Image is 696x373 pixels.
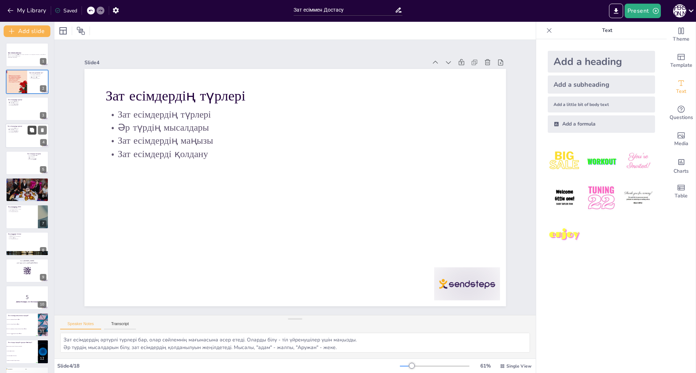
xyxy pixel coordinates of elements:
[40,247,46,254] div: 8
[38,301,46,308] div: 10
[29,77,46,78] p: Сөйлемдегі рөлі
[16,301,38,303] strong: Дайын болыңыз, тест басталады!
[8,235,46,237] p: Сұрақтар мен тапсырмалар
[667,74,696,100] div: Add text boxes
[6,232,49,256] div: https://cdn.sendsteps.com/images/logo/sendsteps_logo_white.pnghttps://cdn.sendsteps.com/images/lo...
[8,369,13,370] span: Participant 1
[60,321,101,329] button: Speaker Notes
[57,362,400,369] div: Slide 4 / 18
[8,210,36,212] p: Ойын арқылы жаттау
[8,260,46,262] p: Go to
[6,70,49,94] div: https://cdn.sendsteps.com/images/logo/sendsteps_logo_white.pnghttps://cdn.sendsteps.com/images/lo...
[7,355,37,356] span: Тек заттық және абстрактілі.
[104,321,136,329] button: Transcript
[8,238,46,240] p: Зат есімдерді қолдану
[40,58,46,65] div: 1
[25,368,27,369] span: 500
[621,181,655,215] img: 6.jpeg
[7,351,37,352] span: Тек жеке және жалпы.
[673,35,689,43] span: Theme
[8,128,25,129] p: Зат есімдердің түрлері
[24,260,34,262] strong: [DOMAIN_NAME]
[8,101,25,102] p: Зат есімдердің түрлері
[38,126,47,135] button: Delete Slide
[5,123,49,148] div: https://cdn.sendsteps.com/images/logo/sendsteps_logo_white.pnghttps://cdn.sendsteps.com/images/lo...
[40,166,46,173] div: 5
[6,205,49,229] div: https://cdn.sendsteps.com/images/logo/sendsteps_logo_white.pnghttps://cdn.sendsteps.com/images/lo...
[38,328,46,335] div: 11
[506,363,531,369] span: Single View
[8,129,25,130] p: Әр түрдің мысалдары
[8,181,46,183] p: Ойындар арқылы жаттау
[159,31,304,141] p: Зат есімдердің маңызы
[7,328,37,329] span: Зат есім - адамдарды, заттарды, жерлерді білдіретін сөздер.
[6,178,49,202] div: https://cdn.sendsteps.com/images/logo/sendsteps_logo_white.pnghttps://cdn.sendsteps.com/images/lo...
[6,286,49,310] div: https://cdn.sendsteps.com/images/logo/sendsteps_logo_white.pnghttps://cdn.sendsteps.com/images/lo...
[29,75,46,77] p: Зат есімдер мысалдары
[27,159,46,160] p: Зат есімдердің рөлі
[4,25,50,37] button: Add slide
[8,102,25,103] p: Әр түрдің мысалдары
[167,20,311,130] p: Әр түрдің мысалдары
[8,132,25,133] p: Зат есімдерді қолдану
[55,7,77,14] div: Saved
[8,233,46,235] p: Зат есімдерді тексеру
[670,61,692,69] span: Template
[548,75,655,94] div: Add a subheading
[8,183,46,184] p: Жаттау әдістері
[27,157,46,159] p: Сөйлем мысалдары
[40,85,46,92] div: 2
[8,262,46,264] p: and login with code
[8,211,36,213] p: Зат есімдерді қолдану
[8,54,46,57] p: Бүгін біз зат есімдердің әлеміне саяхат жасаймыз. Зат есімдермен танысып, оларды қалай қолдану ке...
[673,4,686,18] button: А [PERSON_NAME]
[667,48,696,74] div: Add ready made slides
[477,362,494,369] div: 61 %
[29,74,46,75] p: Зат есімдер анықтамасы
[6,368,8,370] span: gold
[6,340,49,364] div: https://cdn.sendsteps.com/images/logo/sendsteps_logo_white.pnghttps://cdn.sendsteps.com/images/lo...
[548,115,655,133] div: Add a formula
[8,234,46,236] p: Тексеру әдістері
[5,5,49,16] button: My Library
[8,315,36,317] p: Зат есімнің анықтамасы қандай?
[609,4,623,18] button: Export to PowerPoint
[584,181,618,215] img: 5.jpeg
[57,25,69,37] div: Layout
[674,167,689,175] span: Charts
[8,105,25,106] p: Зат есімдерді қолдану
[8,57,46,58] p: Generated with [URL]
[60,333,530,353] textarea: Зат есімдердің әртүрлі түрлері бар, олар сөйлемнің мағынасына әсер етеді. Оларды білу - тіл үйрен...
[152,41,296,151] p: Зат есімдерді қолдану
[548,181,581,215] img: 4.jpeg
[667,179,696,205] div: Add a table
[8,237,46,238] p: Білімді нығайту
[27,152,46,155] p: Зат есімдерді қолдану
[6,43,49,67] div: https://cdn.sendsteps.com/images/logo/sendsteps_logo_white.pnghttps://cdn.sendsteps.com/images/lo...
[8,99,25,101] p: Зат есімдердің түрлері
[548,144,581,178] img: 1.jpeg
[6,259,49,283] div: https://cdn.sendsteps.com/images/logo/sendsteps_logo_white.pnghttps://cdn.sendsteps.com/images/lo...
[40,220,46,227] div: 7
[667,22,696,48] div: Change the overall theme
[8,52,21,54] strong: Зат есіммен Достасу
[548,218,581,252] img: 7.jpeg
[8,125,25,127] p: Зат есімдердің түрлері
[673,4,686,17] div: А [PERSON_NAME]
[8,293,46,301] p: 5
[675,192,688,200] span: Table
[40,112,46,119] div: 3
[8,180,46,182] p: Суреттермен жаттау
[584,144,618,178] img: 2.jpeg
[8,206,36,208] p: Зат есімдермен ойын
[175,10,319,120] p: Зат есімдердің түрлері
[670,114,693,122] span: Questions
[621,144,655,178] img: 3.jpeg
[28,126,36,135] button: Duplicate Slide
[548,97,655,112] div: Add a little bit of body text
[40,139,47,146] div: 4
[8,184,46,186] p: Зат есімдердің маңызы
[6,313,49,337] div: https://cdn.sendsteps.com/images/logo/sendsteps_logo_white.pnghttps://cdn.sendsteps.com/images/lo...
[8,179,46,181] p: Зат есімдерді жаттау
[40,193,46,200] div: 6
